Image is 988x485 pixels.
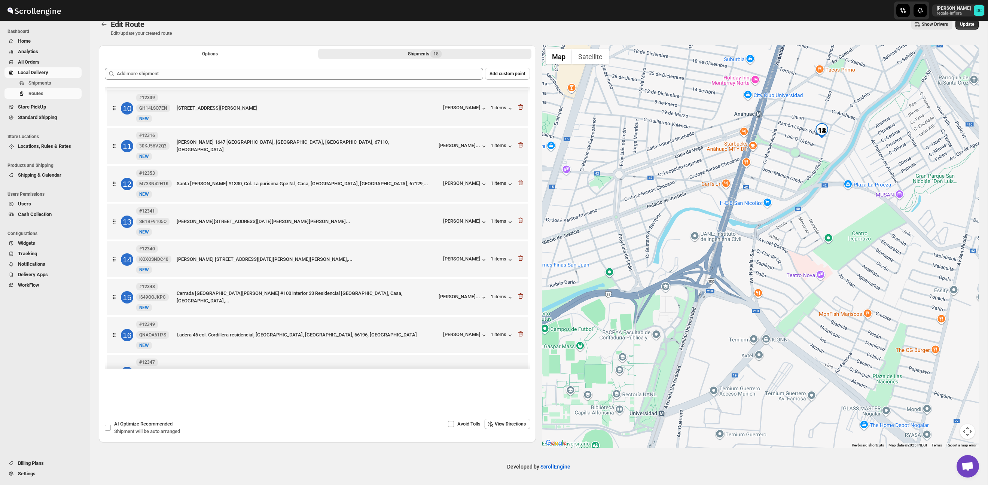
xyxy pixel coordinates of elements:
[103,49,317,59] button: All Route Options
[7,231,85,237] span: Configurations
[139,294,166,300] span: IS49OOJKPC
[960,21,974,27] span: Update
[946,443,976,447] a: Report a map error
[7,134,85,140] span: Store Locations
[177,256,440,263] div: [PERSON_NAME] [STREET_ADDRESS][DATE][PERSON_NAME][PERSON_NAME],...
[121,178,133,190] div: 12
[177,218,440,225] div: [PERSON_NAME][STREET_ADDRESS][DATE][PERSON_NAME][PERSON_NAME]...
[443,332,488,339] button: [PERSON_NAME]
[485,68,530,80] button: Add custom point
[121,367,133,379] div: 17
[491,218,514,226] button: 1 items
[4,78,82,88] button: Shipments
[4,36,82,46] button: Home
[111,20,144,29] span: Edit Route
[18,115,57,120] span: Standard Shipping
[18,201,31,207] span: Users
[139,322,155,327] b: #12349
[4,458,82,469] button: Billing Plans
[507,463,570,470] p: Developed by
[139,133,155,138] b: #12316
[6,1,62,20] img: ScrollEngine
[544,438,568,448] img: Google
[177,331,440,339] div: Ladera 46 col. Cordillera residencial, [GEOGRAPHIC_DATA], [GEOGRAPHIC_DATA], 66196, [GEOGRAPHIC_D...
[18,38,31,44] span: Home
[4,88,82,99] button: Routes
[139,192,149,197] span: NEW
[18,240,35,246] span: Widgets
[960,424,975,439] button: Map camera controls
[117,68,483,80] input: Add more shipment
[4,170,82,180] button: Shipping & Calendar
[139,95,155,100] b: #12339
[491,143,514,150] button: 1 items
[107,128,528,164] div: 11#1231630KJ56V2Q3NEW[PERSON_NAME] 1647 [GEOGRAPHIC_DATA], [GEOGRAPHIC_DATA], [GEOGRAPHIC_DATA], ...
[439,294,488,301] button: [PERSON_NAME]...
[4,199,82,209] button: Users
[932,4,985,16] button: User menu
[457,421,481,427] span: Avoid Tolls
[18,104,46,110] span: Store PickUp
[139,256,168,262] span: KOXOSNDC40
[937,5,971,11] p: [PERSON_NAME]
[139,219,167,225] span: SB1BF9105Q
[139,181,169,187] span: M733N42H1K
[139,143,167,149] span: 30KJ56V2Q3
[28,91,43,96] span: Routes
[121,140,133,152] div: 11
[18,282,39,288] span: WorkFlow
[18,59,40,65] span: All Orders
[955,19,979,30] button: Update
[18,49,38,54] span: Analytics
[107,166,528,202] div: 12#12353M733N42H1KNEWSanta [PERSON_NAME] #1330, Col. La purísima Gpe N.l, Casa, [GEOGRAPHIC_DATA]...
[931,443,942,447] a: Terms (opens in new tab)
[443,180,488,188] div: [PERSON_NAME]
[114,428,180,434] span: Shipment will be auto arranged
[18,471,36,476] span: Settings
[4,141,82,152] button: Locations, Rules & Rates
[18,460,44,466] span: Billing Plans
[852,443,884,448] button: Keyboard shortcuts
[139,305,149,310] span: NEW
[114,421,173,427] span: AI Optimize
[107,90,528,126] div: 10#12339GH14LSQ7ENNEW[STREET_ADDRESS][PERSON_NAME][PERSON_NAME]1 items
[139,343,149,348] span: NEW
[491,256,514,263] div: 1 items
[491,105,514,112] button: 1 items
[107,355,528,391] div: 17#123479OHJ4RYLNGNEW[STREET_ADDRESS][PERSON_NAME][PERSON_NAME]Milarca Fernánd...1 items
[443,218,488,226] div: [PERSON_NAME]
[491,294,514,301] button: 1 items
[433,51,439,57] span: 18
[443,256,488,263] div: [PERSON_NAME]
[4,209,82,220] button: Cash Collection
[439,143,488,150] button: [PERSON_NAME]...
[139,229,149,235] span: NEW
[439,143,480,148] div: [PERSON_NAME]...
[139,116,149,121] span: NEW
[18,251,37,256] span: Tracking
[139,246,155,251] b: #12340
[544,438,568,448] a: Open this area in Google Maps (opens a new window)
[121,329,133,341] div: 16
[4,280,82,290] button: WorkFlow
[121,102,133,115] div: 10
[107,317,528,353] div: 16#12349QNAOA61I7SNEWLadera 46 col. Cordillera residencial, [GEOGRAPHIC_DATA], [GEOGRAPHIC_DATA],...
[139,360,155,365] b: #12347
[121,253,133,266] div: 14
[140,421,173,427] span: Recommended
[7,162,85,168] span: Products and Shipping
[443,105,488,112] button: [PERSON_NAME]
[814,123,829,138] div: 14
[439,294,480,299] div: [PERSON_NAME]...
[318,49,531,59] button: Selected Shipments
[177,290,436,305] div: Cerrada [GEOGRAPHIC_DATA][PERSON_NAME] #100 interior 33 Residencial [GEOGRAPHIC_DATA], Casa, [GEO...
[491,180,514,188] button: 1 items
[139,171,155,176] b: #12353
[495,421,526,427] span: View Directions
[546,49,572,64] button: Show street map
